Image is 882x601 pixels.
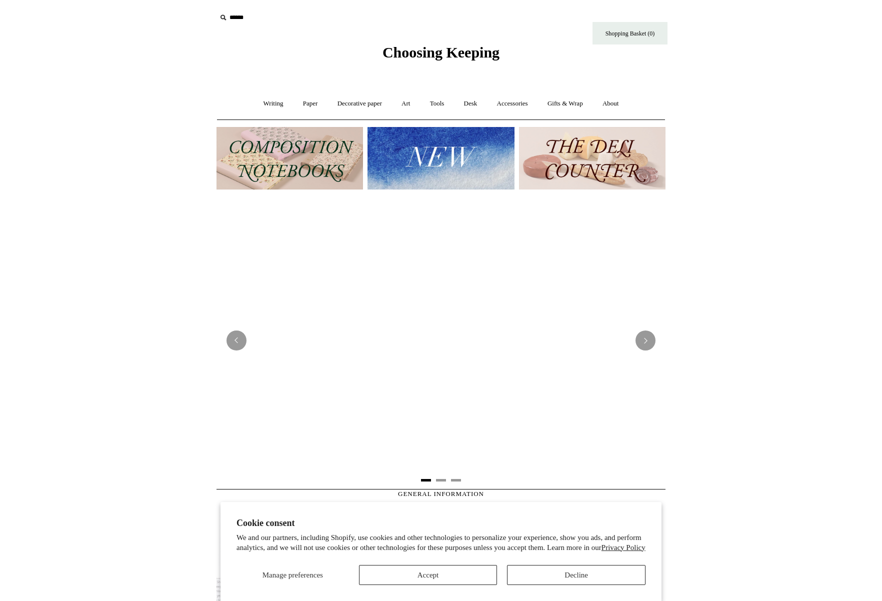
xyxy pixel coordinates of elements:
[216,199,665,481] img: 20250131 INSIDE OF THE SHOP.jpg__PID:b9484a69-a10a-4bde-9e8d-1408d3d5e6ad
[236,565,349,585] button: Manage preferences
[519,127,665,189] img: The Deli Counter
[328,90,391,117] a: Decorative paper
[451,479,461,481] button: Page 3
[226,330,246,350] button: Previous
[538,90,592,117] a: Gifts & Wrap
[488,90,537,117] a: Accessories
[236,533,645,552] p: We and our partners, including Shopify, use cookies and other technologies to personalize your ex...
[392,90,419,117] a: Art
[216,508,361,570] img: pf-4db91bb9--1305-Newsletter-Button_1200x.jpg
[367,127,514,189] img: New.jpg__PID:f73bdf93-380a-4a35-bcfe-7823039498e1
[398,490,484,497] span: GENERAL INFORMATION
[294,90,327,117] a: Paper
[601,543,645,551] a: Privacy Policy
[216,127,363,189] img: 202302 Composition ledgers.jpg__PID:69722ee6-fa44-49dd-a067-31375e5d54ec
[421,90,453,117] a: Tools
[382,44,499,60] span: Choosing Keeping
[592,22,667,44] a: Shopping Basket (0)
[593,90,628,117] a: About
[436,479,446,481] button: Page 2
[262,571,323,579] span: Manage preferences
[635,330,655,350] button: Next
[254,90,292,117] a: Writing
[455,90,486,117] a: Desk
[236,518,645,528] h2: Cookie consent
[421,479,431,481] button: Page 1
[382,52,499,59] a: Choosing Keeping
[359,565,497,585] button: Accept
[507,565,645,585] button: Decline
